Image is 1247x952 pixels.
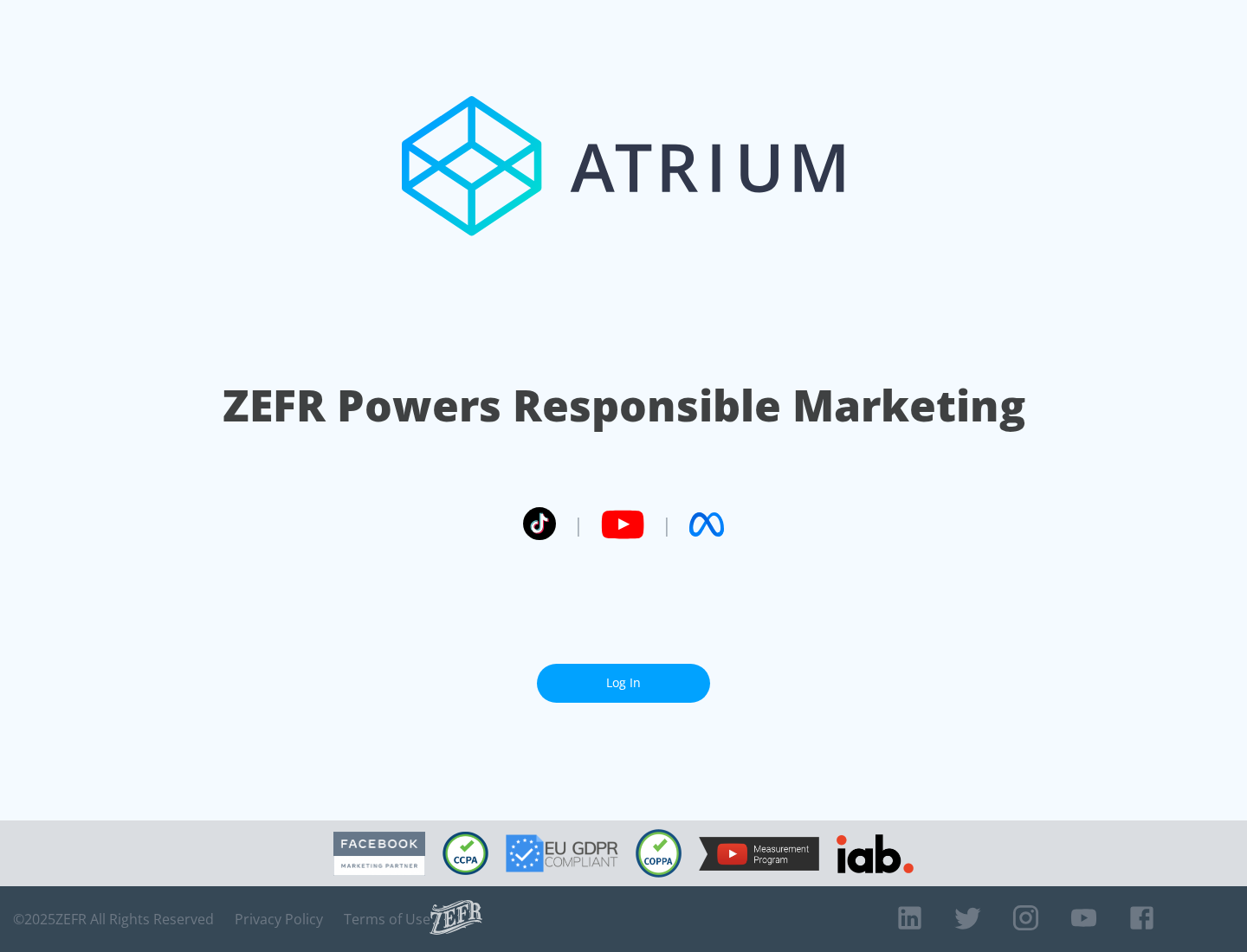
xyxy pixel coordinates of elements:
a: Terms of Use [344,910,430,928]
span: | [573,511,584,537]
img: GDPR Compliant [506,834,618,872]
a: Privacy Policy [235,910,323,928]
span: © 2025 ZEFR All Rights Reserved [13,910,214,928]
h1: ZEFR Powers Responsible Marketing [223,376,1025,435]
img: COPPA Compliant [636,829,682,878]
img: IAB [837,834,914,873]
img: YouTube Measurement Program [699,837,819,871]
img: Facebook Marketing Partner [333,832,425,876]
a: Log In [537,664,710,703]
span: | [662,511,672,537]
img: CCPA Compliant [443,832,488,875]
